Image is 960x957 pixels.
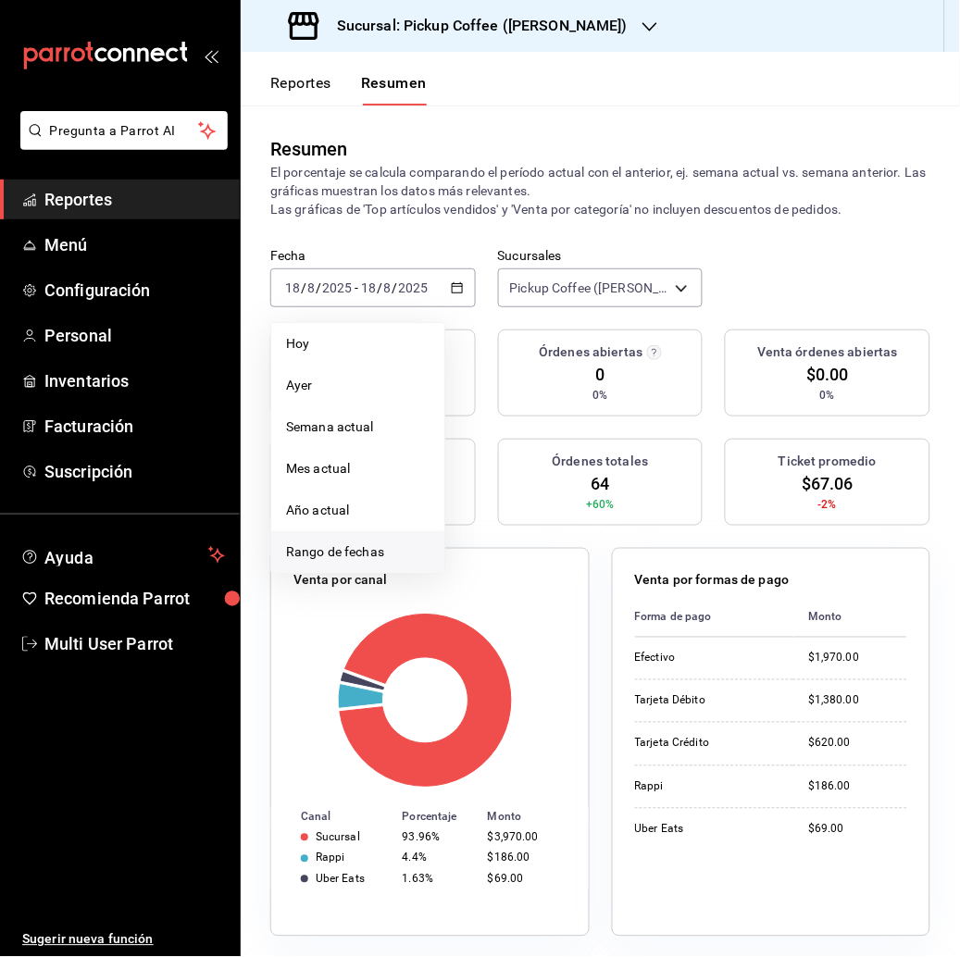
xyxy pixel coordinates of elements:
div: Tarjeta Crédito [635,736,779,752]
span: / [301,280,306,295]
th: Monto [793,598,907,638]
div: Rappi [316,851,345,864]
input: -- [360,280,377,295]
div: Sucursal [316,831,360,844]
span: - [355,280,358,295]
div: Resumen [270,135,348,163]
div: $1,970.00 [808,651,907,666]
span: Configuración [44,278,225,303]
span: Menú [44,232,225,257]
div: 1.63% [403,873,473,886]
div: $69.00 [488,873,559,886]
button: open_drawer_menu [204,48,218,63]
h3: Órdenes totales [553,452,649,471]
input: -- [284,280,301,295]
span: Reportes [44,187,225,212]
label: Sucursales [498,250,704,263]
span: Semana actual [286,417,430,437]
div: 93.96% [403,831,473,844]
span: / [393,280,398,295]
p: Venta por canal [293,571,388,590]
div: $186.00 [488,851,559,864]
div: Uber Eats [635,822,779,838]
th: Forma de pago [635,598,794,638]
div: navigation tabs [270,74,427,106]
h3: Ticket promedio [779,452,877,471]
div: $3,970.00 [488,831,559,844]
input: ---- [398,280,430,295]
p: Venta por formas de pago [635,571,790,590]
span: Inventarios [44,368,225,393]
th: Porcentaje [395,807,480,827]
span: / [316,280,321,295]
div: $1,380.00 [808,693,907,709]
button: Pregunta a Parrot AI [20,111,228,150]
span: Mes actual [286,459,430,478]
a: Pregunta a Parrot AI [13,134,228,154]
span: Pickup Coffee ([PERSON_NAME]) [510,279,669,297]
span: Pregunta a Parrot AI [50,121,199,141]
span: Recomienda Parrot [44,587,225,612]
span: Ayuda [44,544,201,566]
div: $69.00 [808,822,907,838]
span: Sugerir nueva función [22,930,225,950]
div: Tarjeta Débito [635,693,779,709]
span: Multi User Parrot [44,632,225,657]
div: 4.4% [403,851,473,864]
button: Resumen [361,74,427,106]
h3: Sucursal: Pickup Coffee ([PERSON_NAME]) [322,15,628,37]
span: -2% [818,496,837,513]
span: Personal [44,323,225,348]
span: 0 [595,362,605,387]
div: Efectivo [635,651,779,666]
span: 64 [591,471,609,496]
div: Rappi [635,779,779,795]
span: $67.06 [802,471,854,496]
th: Monto [480,807,589,827]
span: 0% [592,387,607,404]
button: Reportes [270,74,331,106]
h3: Venta órdenes abiertas [757,342,898,362]
span: Ayer [286,376,430,395]
input: -- [306,280,316,295]
span: Suscripción [44,459,225,484]
span: / [377,280,382,295]
th: Canal [271,807,395,827]
input: -- [383,280,393,295]
span: $0.00 [806,362,849,387]
input: ---- [321,280,353,295]
p: El porcentaje se calcula comparando el período actual con el anterior, ej. semana actual vs. sema... [270,163,930,218]
span: Hoy [286,334,430,354]
label: Fecha [270,250,476,263]
span: +60% [586,496,615,513]
div: Uber Eats [316,873,365,886]
span: 0% [820,387,835,404]
h3: Órdenes abiertas [539,342,642,362]
div: $620.00 [808,736,907,752]
span: Año actual [286,501,430,520]
div: $186.00 [808,779,907,795]
span: Facturación [44,414,225,439]
span: Rango de fechas [286,542,430,562]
